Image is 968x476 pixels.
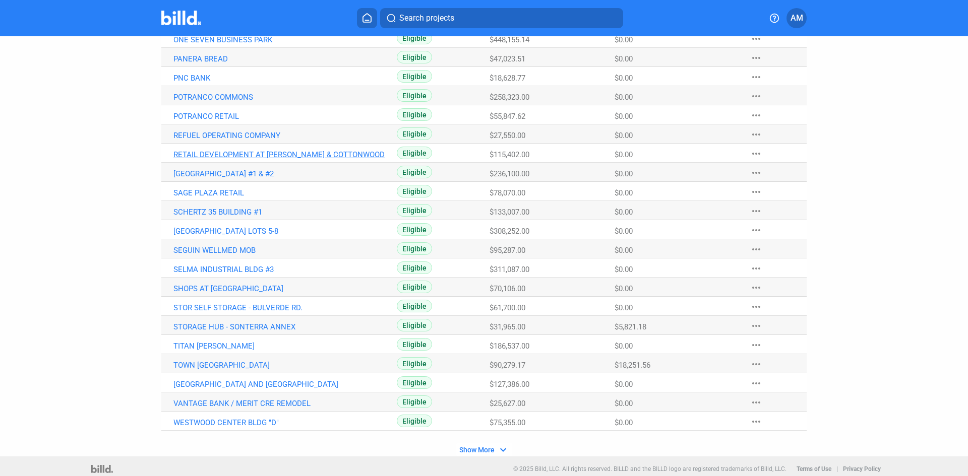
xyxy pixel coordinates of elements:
[397,242,432,255] span: Eligible
[397,395,432,408] span: Eligible
[173,150,397,159] a: RETAIL DEVELOPMENT AT [PERSON_NAME] & COTTONWOOD
[459,446,495,454] span: Show More
[750,358,762,370] mat-icon: more_horiz
[173,418,397,427] a: WESTWOOD CENTER BLDG "D"
[397,223,432,236] span: Eligible
[173,246,397,255] a: SEGUIN WELLMED MOB
[173,188,397,197] a: SAGE PLAZA RETAIL
[490,399,525,408] span: $25,627.00
[397,319,432,331] span: Eligible
[750,243,762,255] mat-icon: more_horiz
[399,12,454,24] span: Search projects
[750,282,762,294] mat-icon: more_horiz
[397,185,432,197] span: Eligible
[490,112,525,121] span: $55,847.62
[173,93,397,102] a: POTRANCO COMMONS
[173,322,397,331] a: STORAGE HUB - SONTERRA ANNEX
[173,399,397,408] a: VANTAGE BANK / MERIT CRE REMODEL
[397,127,432,140] span: Eligible
[173,380,397,389] a: [GEOGRAPHIC_DATA] AND [GEOGRAPHIC_DATA]
[615,380,633,389] span: $0.00
[615,227,633,236] span: $0.00
[173,131,397,140] a: REFUEL OPERATING COMPANY
[750,339,762,351] mat-icon: more_horiz
[380,8,623,28] button: Search projects
[615,112,633,121] span: $0.00
[615,284,633,293] span: $0.00
[397,338,432,351] span: Eligible
[750,396,762,409] mat-icon: more_horiz
[490,342,529,351] span: $186,537.00
[397,261,432,274] span: Eligible
[490,169,529,178] span: $236,100.00
[490,380,529,389] span: $127,386.00
[791,12,803,24] span: AM
[750,90,762,102] mat-icon: more_horiz
[615,265,633,274] span: $0.00
[397,376,432,389] span: Eligible
[750,224,762,236] mat-icon: more_horiz
[397,415,432,427] span: Eligible
[615,399,633,408] span: $0.00
[490,246,525,255] span: $95,287.00
[173,227,397,236] a: [GEOGRAPHIC_DATA] LOTS 5-8
[490,284,525,293] span: $70,106.00
[615,54,633,63] span: $0.00
[750,416,762,428] mat-icon: more_horiz
[615,418,633,427] span: $0.00
[750,167,762,179] mat-icon: more_horiz
[750,186,762,198] mat-icon: more_horiz
[750,33,762,45] mat-icon: more_horiz
[615,150,633,159] span: $0.00
[397,147,432,159] span: Eligible
[173,284,397,293] a: SHOPS AT [GEOGRAPHIC_DATA]
[490,74,525,83] span: $18,628.77
[750,320,762,332] mat-icon: more_horiz
[173,342,397,351] a: TITAN [PERSON_NAME]
[615,169,633,178] span: $0.00
[173,169,397,178] a: [GEOGRAPHIC_DATA] #1 & #2
[173,361,397,370] a: TOWN [GEOGRAPHIC_DATA]
[173,35,397,44] a: ONE SEVEN BUSINESS PARK
[490,35,529,44] span: $448,155.14
[397,51,432,63] span: Eligible
[615,208,633,217] span: $0.00
[397,108,432,121] span: Eligible
[750,128,762,141] mat-icon: more_horiz
[161,11,201,25] img: Billd Company Logo
[615,303,633,312] span: $0.00
[615,131,633,140] span: $0.00
[490,208,529,217] span: $133,007.00
[836,465,838,472] p: |
[750,262,762,275] mat-icon: more_horiz
[843,465,881,472] b: Privacy Policy
[397,300,432,312] span: Eligible
[397,89,432,102] span: Eligible
[615,246,633,255] span: $0.00
[750,205,762,217] mat-icon: more_horiz
[456,443,512,456] button: Show More
[615,35,633,44] span: $0.00
[490,93,529,102] span: $258,323.00
[615,93,633,102] span: $0.00
[750,148,762,160] mat-icon: more_horiz
[397,70,432,83] span: Eligible
[173,265,397,274] a: SELMA INDUSTRIAL BLDG #3
[490,322,525,331] span: $31,965.00
[173,74,397,83] a: PNC BANK
[173,54,397,63] a: PANERA BREAD
[397,32,432,44] span: Eligible
[490,131,525,140] span: $27,550.00
[750,71,762,83] mat-icon: more_horiz
[91,465,113,473] img: logo
[513,465,786,472] p: © 2025 Billd, LLC. All rights reserved. BILLD and the BILLD logo are registered trademarks of Bil...
[615,74,633,83] span: $0.00
[797,465,831,472] b: Terms of Use
[490,265,529,274] span: $311,087.00
[490,54,525,63] span: $47,023.51
[397,166,432,178] span: Eligible
[490,361,525,370] span: $90,279.17
[490,303,525,312] span: $61,700.00
[490,188,525,197] span: $78,070.00
[490,418,525,427] span: $75,355.00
